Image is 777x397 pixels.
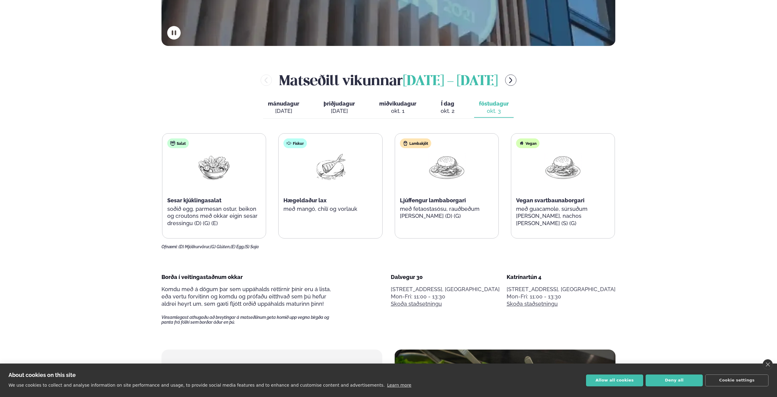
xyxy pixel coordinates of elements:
[441,107,455,115] div: okt. 2
[261,75,272,86] button: menu-btn-left
[231,244,245,249] span: (E) Egg,
[474,98,514,118] button: föstudagur okt. 3
[9,383,385,388] p: We use cookies to collect and analyse information on site performance and usage, to provide socia...
[374,98,421,118] button: miðvikudagur okt. 1
[403,75,498,88] span: [DATE] - [DATE]
[400,138,431,148] div: Lambakjöt
[705,374,768,386] button: Cookie settings
[586,374,643,386] button: Allow all cookies
[507,300,558,308] a: Skoða staðsetningu
[210,244,231,249] span: (G) Glúten,
[400,205,494,220] p: með fetaostasósu, rauðbeðum [PERSON_NAME] (D) (G)
[391,286,500,293] p: [STREET_ADDRESS], [GEOGRAPHIC_DATA]
[391,300,442,308] a: Skoða staðsetningu
[387,383,411,388] a: Learn more
[436,98,460,118] button: Í dag okt. 2
[167,197,221,204] span: Sesar kjúklingasalat
[519,141,524,146] img: Vegan.svg
[516,197,584,204] span: Vegan svartbaunaborgari
[167,205,261,227] p: soðið egg, parmesan ostur, beikon og croutons með okkar eigin sesar dressingu (D) (G) (E)
[479,107,509,115] div: okt. 3
[403,141,408,146] img: Lamb.svg
[379,100,416,107] span: miðvikudagur
[161,244,178,249] span: Ofnæmi:
[324,107,355,115] div: [DATE]
[161,286,331,307] span: Komdu með á dögum þar sem uppáhalds réttirnir þínir eru á lista, eða vertu forvitinn og komdu og ...
[507,293,616,300] div: Mon-Fri: 11:00 - 13:30
[391,273,500,281] div: Dalvegur 30
[324,100,355,107] span: þriðjudagur
[507,273,616,281] div: Katrínartún 4
[283,138,307,148] div: Fiskur
[179,244,210,249] span: (D) Mjólkurvörur,
[479,100,509,107] span: föstudagur
[505,75,516,86] button: menu-btn-right
[283,205,377,213] p: með mangó, chilí og vorlauk
[279,70,498,90] h2: Matseðill vikunnar
[245,244,259,249] span: (S) Soja
[516,138,539,148] div: Vegan
[516,205,610,227] p: með guacamole, súrsuðum [PERSON_NAME], nachos [PERSON_NAME] (S) (G)
[543,153,582,181] img: Hamburger.png
[161,274,243,280] span: Borða í veitingastaðnum okkar
[507,286,616,293] p: [STREET_ADDRESS], [GEOGRAPHIC_DATA]
[379,107,416,115] div: okt. 1
[311,153,350,181] img: Fish.png
[268,100,299,107] span: mánudagur
[161,315,340,325] span: Vinsamlegast athugaðu að breytingar á matseðlinum geta komið upp vegna birgða og panta frá fólki ...
[195,153,234,181] img: Salad.png
[391,293,500,300] div: Mon-Fri: 11:00 - 13:30
[427,153,466,181] img: Hamburger.png
[9,372,76,378] strong: About cookies on this site
[646,374,703,386] button: Deny all
[286,141,291,146] img: fish.svg
[263,98,304,118] button: mánudagur [DATE]
[319,98,360,118] button: þriðjudagur [DATE]
[268,107,299,115] div: [DATE]
[441,100,455,107] span: Í dag
[400,197,466,204] span: Ljúffengur lambaborgari
[283,197,327,204] span: Hægeldaður lax
[167,138,189,148] div: Salat
[170,141,175,146] img: salad.svg
[763,359,773,370] a: close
